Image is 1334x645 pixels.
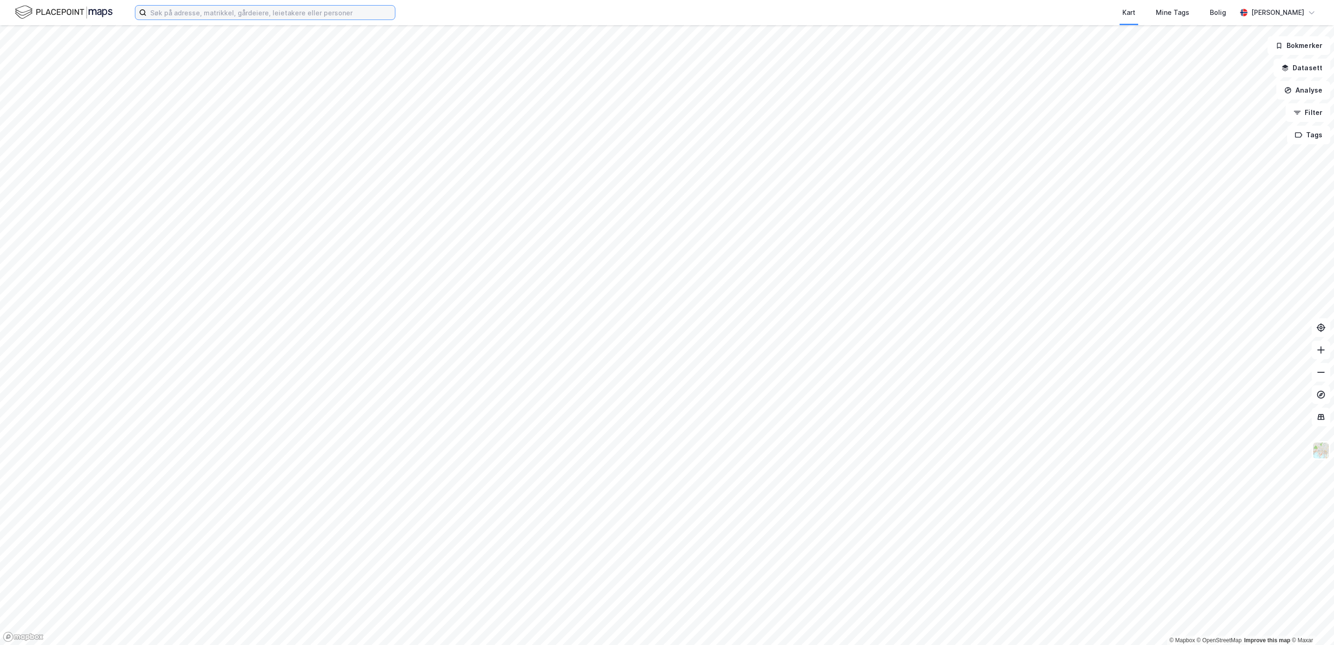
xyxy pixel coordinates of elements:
[147,6,395,20] input: Søk på adresse, matrikkel, gårdeiere, leietakere eller personer
[1287,600,1334,645] div: Kontrollprogram for chat
[1210,7,1226,18] div: Bolig
[1156,7,1189,18] div: Mine Tags
[1122,7,1135,18] div: Kart
[15,4,113,20] img: logo.f888ab2527a4732fd821a326f86c7f29.svg
[1251,7,1304,18] div: [PERSON_NAME]
[1287,600,1334,645] iframe: Chat Widget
